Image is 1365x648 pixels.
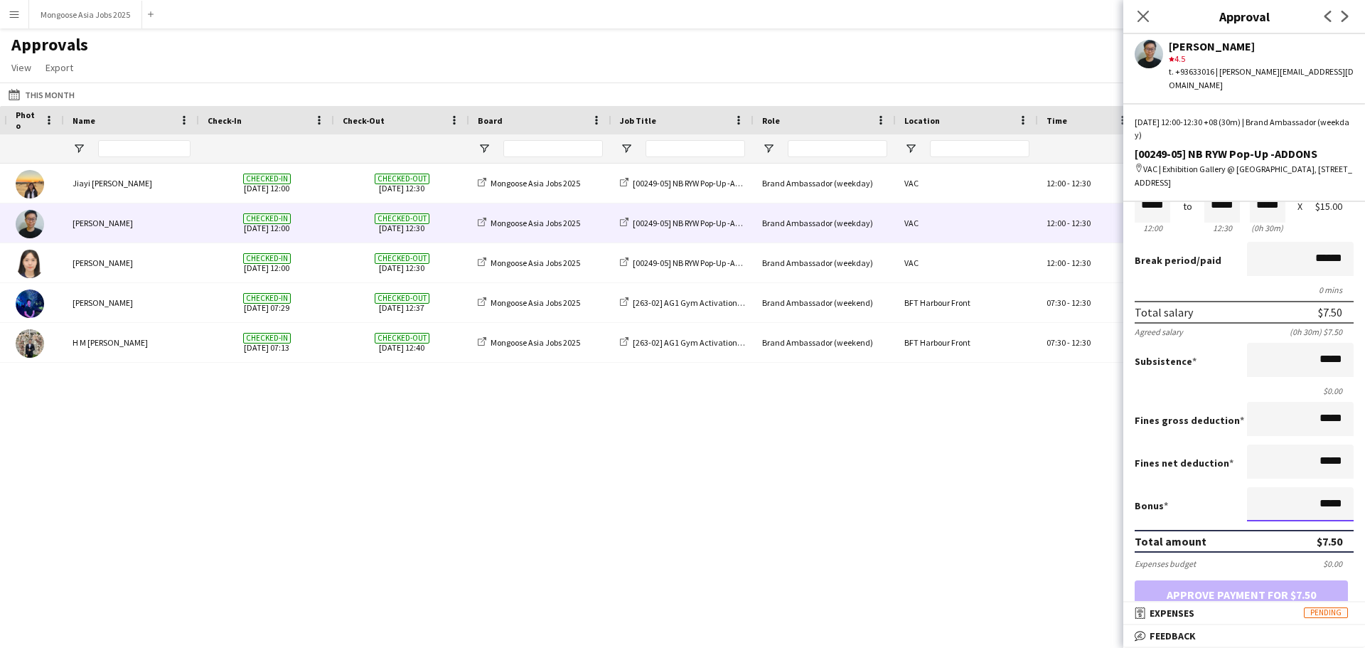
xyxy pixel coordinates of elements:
[478,337,580,348] a: Mongoose Asia Jobs 2025
[40,58,79,77] a: Export
[1315,201,1354,212] div: $15.00
[1135,147,1354,160] div: [00249-05] NB RYW Pop-Up -ADDONS
[208,283,326,322] span: [DATE] 07:29
[64,323,199,362] div: H M [PERSON_NAME]
[343,164,461,203] span: [DATE] 12:30
[491,337,580,348] span: Mongoose Asia Jobs 2025
[1071,178,1091,188] span: 12:30
[1169,40,1354,53] div: [PERSON_NAME]
[6,58,37,77] a: View
[896,323,1038,362] div: BFT Harbour Front
[243,293,291,304] span: Checked-in
[620,178,763,188] a: [00249-05] NB RYW Pop-Up -ADDONS
[1046,297,1066,308] span: 07:30
[1135,326,1183,337] div: Agreed salary
[1046,257,1066,268] span: 12:00
[1304,607,1348,618] span: Pending
[754,164,896,203] div: Brand Ambassador (weekday)
[375,253,429,264] span: Checked-out
[904,115,940,126] span: Location
[1250,223,1285,233] div: 0h 30m
[754,323,896,362] div: Brand Ambassador (weekend)
[896,283,1038,322] div: BFT Harbour Front
[1067,337,1070,348] span: -
[16,170,44,198] img: Jiayi Rachel Liew
[1169,65,1354,91] div: t. +93633016 | [PERSON_NAME][EMAIL_ADDRESS][DOMAIN_NAME]
[1290,326,1354,337] div: (0h 30m) $7.50
[208,323,326,362] span: [DATE] 07:13
[904,142,917,155] button: Open Filter Menu
[1135,457,1233,469] label: Fines net deduction
[633,178,763,188] span: [00249-05] NB RYW Pop-Up -ADDONS
[1067,257,1070,268] span: -
[491,297,580,308] span: Mongoose Asia Jobs 2025
[1067,178,1070,188] span: -
[1071,218,1091,228] span: 12:30
[208,115,242,126] span: Check-In
[375,333,429,344] span: Checked-out
[343,323,461,362] span: [DATE] 12:40
[1067,218,1070,228] span: -
[1046,178,1066,188] span: 12:00
[1135,386,1354,396] div: $0.00
[478,297,580,308] a: Mongoose Asia Jobs 2025
[98,140,191,157] input: Name Filter Input
[762,142,775,155] button: Open Filter Menu
[633,337,826,348] span: [263-02] AG1 Gym Activation at [GEOGRAPHIC_DATA]
[491,178,580,188] span: Mongoose Asia Jobs 2025
[16,210,44,238] img: Ngar Hoon Ng
[243,174,291,184] span: Checked-in
[64,164,199,203] div: Jiayi [PERSON_NAME]
[11,61,31,74] span: View
[1123,625,1365,647] mat-expansion-panel-header: Feedback
[1135,254,1197,267] span: Break period
[478,115,503,126] span: Board
[1183,201,1192,212] div: to
[491,218,580,228] span: Mongoose Asia Jobs 2025
[208,243,326,282] span: [DATE] 12:00
[646,140,745,157] input: Job Title Filter Input
[343,115,385,126] span: Check-Out
[1046,115,1067,126] span: Time
[375,174,429,184] span: Checked-out
[64,203,199,243] div: [PERSON_NAME]
[343,243,461,282] span: [DATE] 12:30
[45,61,73,74] span: Export
[243,253,291,264] span: Checked-in
[1150,630,1196,642] span: Feedback
[1317,534,1342,548] div: $7.50
[1135,163,1354,188] div: VAC | Exhibition Gallery @ [GEOGRAPHIC_DATA], [STREET_ADDRESS]
[73,142,85,155] button: Open Filter Menu
[343,283,461,322] span: [DATE] 12:37
[930,140,1029,157] input: Location Filter Input
[754,203,896,243] div: Brand Ambassador (weekday)
[16,110,38,131] span: Photo
[620,142,633,155] button: Open Filter Menu
[754,243,896,282] div: Brand Ambassador (weekday)
[1135,414,1244,427] label: Fines gross deduction
[16,329,44,358] img: H M Irfan Abdullah
[620,337,826,348] a: [263-02] AG1 Gym Activation at [GEOGRAPHIC_DATA]
[64,243,199,282] div: [PERSON_NAME]
[620,297,826,308] a: [263-02] AG1 Gym Activation at [GEOGRAPHIC_DATA]
[1150,607,1194,620] span: Expenses
[762,115,780,126] span: Role
[478,142,491,155] button: Open Filter Menu
[478,218,580,228] a: Mongoose Asia Jobs 2025
[620,218,763,228] a: [00249-05] NB RYW Pop-Up -ADDONS
[896,243,1038,282] div: VAC
[243,213,291,224] span: Checked-in
[1071,337,1091,348] span: 12:30
[1123,602,1365,624] mat-expansion-panel-header: ExpensesPending
[1135,355,1197,368] label: Subsistence
[788,140,887,157] input: Role Filter Input
[208,164,326,203] span: [DATE] 12:00
[620,257,763,268] a: [00249-05] NB RYW Pop-Up -ADDONS
[208,203,326,243] span: [DATE] 12:00
[29,1,142,28] button: Mongoose Asia Jobs 2025
[1046,218,1066,228] span: 12:00
[1135,116,1354,142] div: [DATE] 12:00-12:30 +08 (30m) | Brand Ambassador (weekday)
[491,257,580,268] span: Mongoose Asia Jobs 2025
[503,140,603,157] input: Board Filter Input
[1135,558,1196,569] div: Expenses budget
